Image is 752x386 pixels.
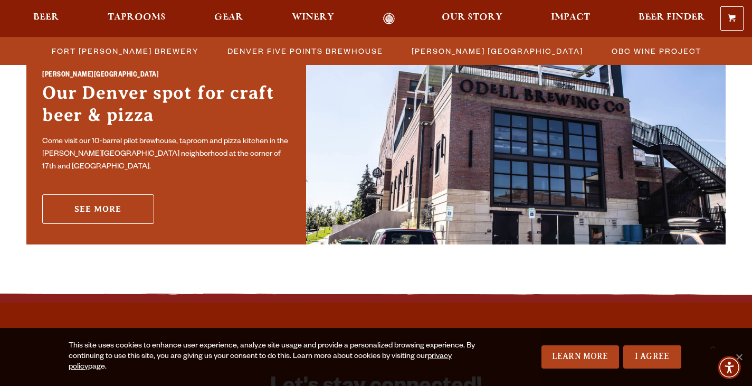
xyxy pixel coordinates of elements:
span: OBC Wine Project [612,43,701,59]
span: Beer [33,13,59,22]
a: Odell Home [369,13,408,25]
a: Our Story [435,13,509,25]
span: Denver Five Points Brewhouse [227,43,383,59]
span: Beer Finder [639,13,705,22]
a: Taprooms [101,13,173,25]
span: Winery [292,13,334,22]
span: Gear [214,13,243,22]
p: Come visit our 10-barrel pilot brewhouse, taproom and pizza kitchen in the [PERSON_NAME][GEOGRAPH... [42,136,290,174]
span: Impact [551,13,590,22]
a: Learn More [541,345,619,369]
span: Fort [PERSON_NAME] Brewery [52,43,199,59]
div: Accessibility Menu [718,356,741,379]
a: Impact [544,13,597,25]
span: [PERSON_NAME] [GEOGRAPHIC_DATA] [412,43,583,59]
a: OBC Wine Project [605,43,707,59]
span: Our Story [442,13,502,22]
a: Winery [285,13,341,25]
a: See More [42,194,154,224]
a: Denver Five Points Brewhouse [221,43,388,59]
span: Taprooms [108,13,166,22]
a: Beer Finder [632,13,712,25]
a: Beer [26,13,66,25]
a: I Agree [623,345,681,369]
a: Gear [207,13,250,25]
h3: Our Denver spot for craft beer & pizza [42,82,290,131]
a: Fort [PERSON_NAME] Brewery [45,43,204,59]
img: Sloan’s Lake Brewhouse' [306,49,726,244]
a: [PERSON_NAME] [GEOGRAPHIC_DATA] [405,43,588,59]
h2: [PERSON_NAME][GEOGRAPHIC_DATA] [42,70,290,82]
div: This site uses cookies to enhance user experience, analyze site usage and provide a personalized ... [69,341,488,373]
